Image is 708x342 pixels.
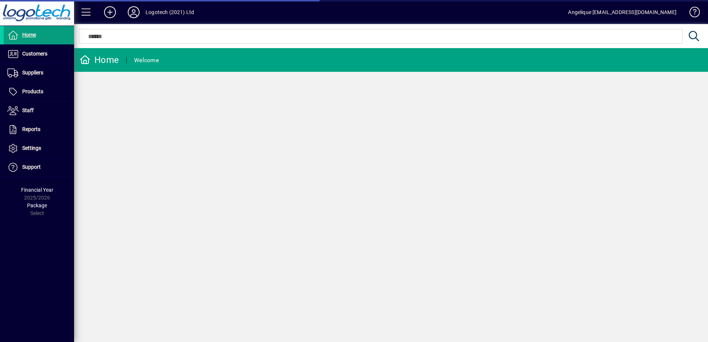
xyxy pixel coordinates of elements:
span: Support [22,164,41,170]
span: Staff [22,107,34,113]
div: Logotech (2021) Ltd [146,6,194,18]
div: Welcome [134,54,159,66]
a: Settings [4,139,74,158]
a: Products [4,83,74,101]
span: Products [22,88,43,94]
span: Reports [22,126,40,132]
a: Suppliers [4,64,74,82]
span: Suppliers [22,70,43,76]
div: Angelique [EMAIL_ADDRESS][DOMAIN_NAME] [568,6,677,18]
span: Customers [22,51,47,57]
button: Add [98,6,122,19]
span: Financial Year [21,187,53,193]
button: Profile [122,6,146,19]
a: Customers [4,45,74,63]
a: Knowledge Base [684,1,699,26]
a: Reports [4,120,74,139]
span: Settings [22,145,41,151]
span: Home [22,32,36,38]
a: Support [4,158,74,177]
div: Home [80,54,119,66]
span: Package [27,202,47,208]
a: Staff [4,101,74,120]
